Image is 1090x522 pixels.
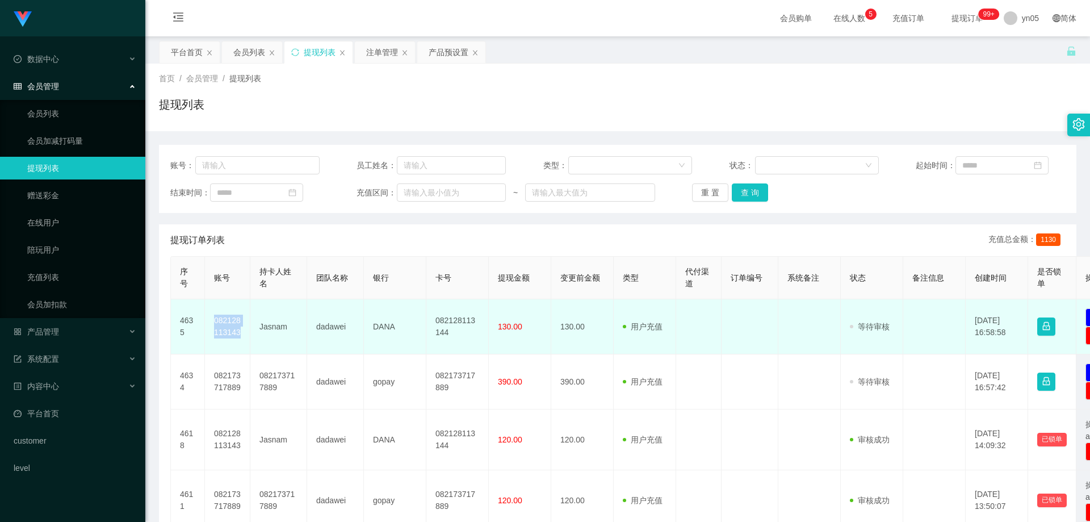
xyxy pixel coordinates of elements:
span: 是否锁单 [1037,267,1061,288]
td: dadawei [307,410,364,470]
span: 充值订单 [887,14,930,22]
a: 会员加减打码量 [27,130,136,152]
span: 等待审核 [850,322,890,331]
a: level [14,457,136,479]
p: 5 [869,9,873,20]
span: 会员管理 [14,82,59,91]
input: 请输入最小值为 [397,183,506,202]
span: 序号 [180,267,188,288]
input: 请输入 [397,156,506,174]
span: 银行 [373,273,389,282]
span: / [179,74,182,83]
span: 账号 [214,273,230,282]
span: 系统配置 [14,354,59,364]
span: 结束时间： [170,187,210,199]
a: 在线用户 [27,211,136,234]
span: ~ [506,187,525,199]
div: 会员列表 [233,41,265,63]
span: 提现列表 [229,74,261,83]
td: 120.00 [551,410,614,470]
td: 130.00 [551,299,614,354]
i: 图标: close [339,49,346,56]
a: 会员加扣款 [27,293,136,316]
span: 用户充值 [623,377,663,386]
td: [DATE] 16:58:58 [966,299,1028,354]
span: / [223,74,225,83]
h1: 提现列表 [159,96,204,113]
td: 4635 [171,299,205,354]
td: DANA [364,299,426,354]
span: 起始时间： [916,160,955,172]
span: 账号： [170,160,195,172]
span: 提现订单列表 [170,233,225,247]
i: 图标: profile [14,382,22,390]
span: 状态 [850,273,866,282]
i: 图标: sync [291,48,299,56]
span: 变更前金额 [560,273,600,282]
td: 082173717889 [250,354,307,410]
span: 390.00 [498,377,522,386]
td: [DATE] 16:57:42 [966,354,1028,410]
i: 图标: close [472,49,479,56]
div: 充值总金额： [988,233,1065,247]
span: 内容中心 [14,382,59,391]
a: 图标: dashboard平台首页 [14,402,136,425]
td: [DATE] 14:09:32 [966,410,1028,470]
span: 状态： [730,160,755,172]
span: 类型 [623,273,639,282]
button: 已锁单 [1037,433,1067,446]
i: 图标: global [1053,14,1060,22]
td: dadawei [307,299,364,354]
i: 图标: check-circle-o [14,55,22,63]
td: gopay [364,354,426,410]
td: dadawei [307,354,364,410]
td: 4634 [171,354,205,410]
span: 持卡人姓名 [259,267,291,288]
span: 系统备注 [787,273,819,282]
button: 图标: lock [1037,373,1055,391]
span: 审核成功 [850,435,890,444]
i: 图标: down [865,162,872,170]
td: 082128113144 [426,299,489,354]
i: 图标: setting [1072,118,1085,131]
span: 订单编号 [731,273,762,282]
sup: 283 [978,9,999,20]
span: 会员管理 [186,74,218,83]
span: 团队名称 [316,273,348,282]
span: 备注信息 [912,273,944,282]
sup: 5 [865,9,877,20]
span: 产品管理 [14,327,59,336]
input: 请输入 [195,156,320,174]
span: 用户充值 [623,322,663,331]
td: 4618 [171,410,205,470]
i: 图标: close [206,49,213,56]
td: 082173717889 [426,354,489,410]
span: 创建时间 [975,273,1007,282]
i: 图标: close [401,49,408,56]
button: 已锁单 [1037,494,1067,507]
span: 提现金额 [498,273,530,282]
span: 在线人数 [828,14,871,22]
td: Jasnam [250,410,307,470]
td: Jasnam [250,299,307,354]
button: 重 置 [692,183,728,202]
td: 082173717889 [205,354,250,410]
span: 卡号 [435,273,451,282]
div: 提现列表 [304,41,336,63]
i: 图标: table [14,82,22,90]
div: 注单管理 [366,41,398,63]
span: 提现订单 [946,14,989,22]
i: 图标: form [14,355,22,363]
i: 图标: appstore-o [14,328,22,336]
a: 提现列表 [27,157,136,179]
span: 数据中心 [14,55,59,64]
span: 类型： [543,160,569,172]
input: 请输入最大值为 [525,183,655,202]
i: 图标: calendar [288,189,296,197]
a: 充值列表 [27,266,136,289]
a: 陪玩用户 [27,239,136,261]
td: DANA [364,410,426,470]
div: 平台首页 [171,41,203,63]
a: 赠送彩金 [27,184,136,207]
td: 082128113144 [426,410,489,470]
